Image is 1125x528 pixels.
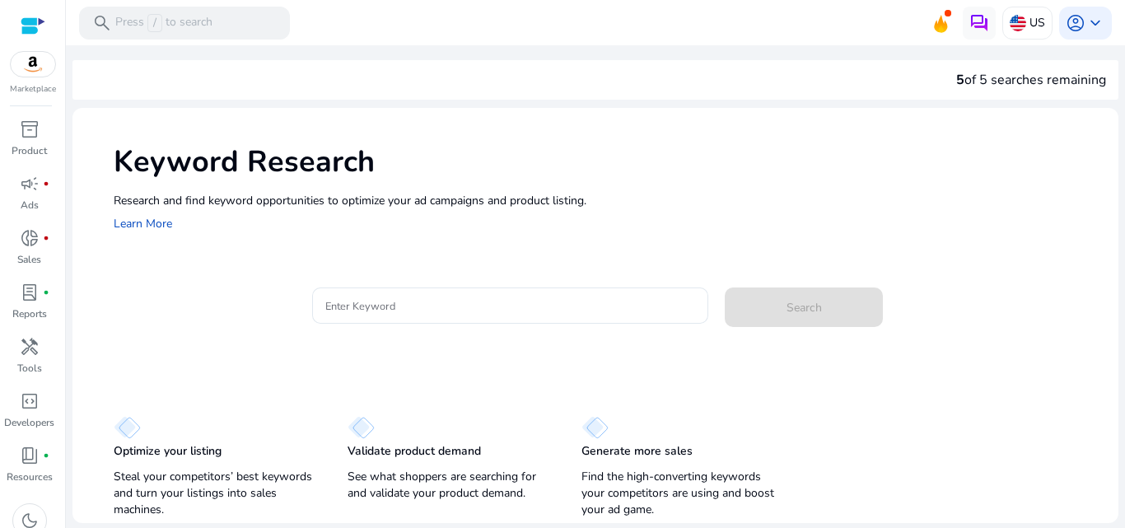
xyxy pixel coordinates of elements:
span: search [92,13,112,33]
span: 5 [956,71,964,89]
span: inventory_2 [20,119,40,139]
p: Optimize your listing [114,443,222,460]
a: Learn More [114,216,172,231]
img: amazon.svg [11,52,55,77]
img: us.svg [1010,15,1026,31]
img: diamond.svg [348,416,375,439]
img: diamond.svg [114,416,141,439]
p: Tools [17,361,42,376]
span: / [147,14,162,32]
span: fiber_manual_record [43,180,49,187]
p: Press to search [115,14,212,32]
p: Validate product demand [348,443,481,460]
p: Ads [21,198,39,213]
h1: Keyword Research [114,144,1102,180]
p: Find the high-converting keywords your competitors are using and boost your ad game. [581,469,782,518]
div: of 5 searches remaining [956,70,1106,90]
span: donut_small [20,228,40,248]
span: keyboard_arrow_down [1085,13,1105,33]
p: Reports [12,306,47,321]
span: fiber_manual_record [43,235,49,241]
img: diamond.svg [581,416,609,439]
span: book_4 [20,446,40,465]
span: handyman [20,337,40,357]
p: See what shoppers are searching for and validate your product demand. [348,469,548,502]
span: account_circle [1066,13,1085,33]
p: US [1029,8,1045,37]
span: fiber_manual_record [43,289,49,296]
p: Product [12,143,47,158]
span: fiber_manual_record [43,452,49,459]
p: Sales [17,252,41,267]
p: Developers [4,415,54,430]
p: Resources [7,470,53,484]
p: Marketplace [10,83,56,96]
span: lab_profile [20,283,40,302]
p: Generate more sales [581,443,693,460]
span: campaign [20,174,40,194]
p: Steal your competitors’ best keywords and turn your listings into sales machines. [114,469,315,518]
p: Research and find keyword opportunities to optimize your ad campaigns and product listing. [114,192,1102,209]
span: code_blocks [20,391,40,411]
